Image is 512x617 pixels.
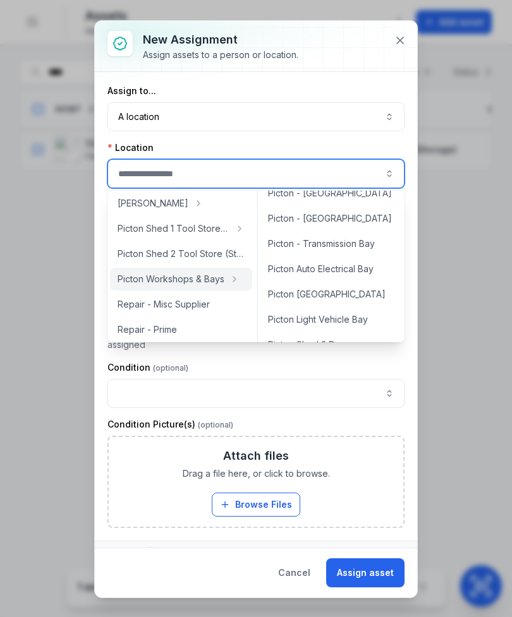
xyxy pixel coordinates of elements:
[107,361,188,374] label: Condition
[143,31,298,49] h3: New assignment
[268,263,374,275] span: Picton Auto Electrical Bay
[212,493,300,517] button: Browse Files
[268,338,353,351] span: Picton Shed 2 Dome
[223,447,289,465] h3: Attach files
[118,248,245,260] span: Picton Shed 2 Tool Store (Storage)
[107,85,156,97] label: Assign to...
[268,313,368,326] span: Picton Light Vehicle Bay
[143,49,298,61] div: Assign assets to a person or location.
[118,222,229,235] span: Picton Shed 1 Tool Store (Storage)
[143,546,157,561] div: 1
[118,197,188,210] span: [PERSON_NAME]
[268,288,386,301] span: Picton [GEOGRAPHIC_DATA]
[268,237,375,250] span: Picton - Transmission Bay
[118,323,177,336] span: Repair - Prime
[95,541,417,566] button: Assets1
[183,467,330,480] span: Drag a file here, or click to browse.
[268,187,392,200] span: Picton - [GEOGRAPHIC_DATA]
[118,298,210,311] span: Repair - Misc Supplier
[107,102,405,131] button: A location
[107,418,233,431] label: Condition Picture(s)
[326,558,405,587] button: Assign asset
[267,558,321,587] button: Cancel
[268,212,392,225] span: Picton - [GEOGRAPHIC_DATA]
[107,546,157,561] span: Assets
[107,141,154,154] label: Location
[118,273,224,285] span: Picton Workshops & Bays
